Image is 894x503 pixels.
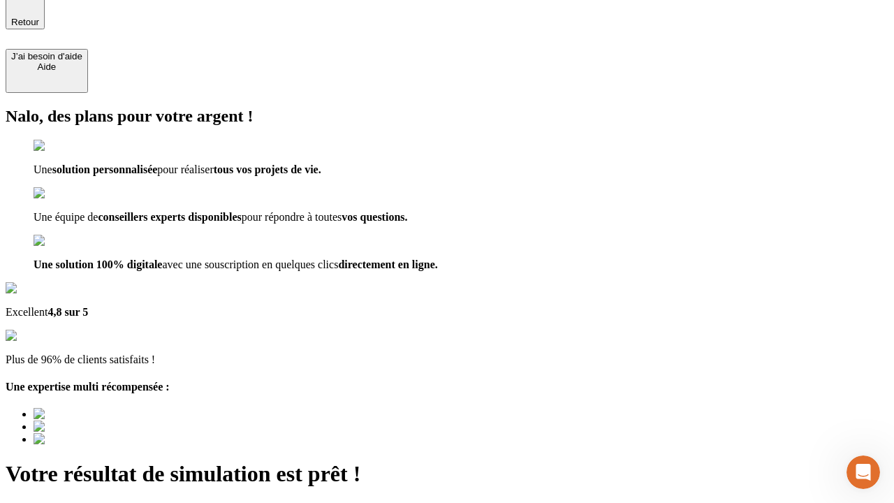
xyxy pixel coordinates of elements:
[34,421,163,433] img: Best savings advice award
[11,51,82,61] div: J’ai besoin d'aide
[6,353,888,366] p: Plus de 96% de clients satisfaits !
[11,61,82,72] div: Aide
[52,163,158,175] span: solution personnalisée
[162,258,338,270] span: avec une souscription en quelques clics
[34,258,162,270] span: Une solution 100% digitale
[34,235,94,247] img: checkmark
[34,163,52,175] span: Une
[34,140,94,152] img: checkmark
[342,211,407,223] span: vos questions.
[6,107,888,126] h2: Nalo, des plans pour votre argent !
[34,408,163,421] img: Best savings advice award
[11,17,39,27] span: Retour
[338,258,437,270] span: directement en ligne.
[242,211,342,223] span: pour répondre à toutes
[6,330,75,342] img: reviews stars
[47,306,88,318] span: 4,8 sur 5
[157,163,213,175] span: pour réaliser
[214,163,321,175] span: tous vos projets de vie.
[6,282,87,295] img: Google Review
[6,461,888,487] h1: Votre résultat de simulation est prêt !
[6,381,888,393] h4: Une expertise multi récompensée :
[847,455,880,489] iframe: Intercom live chat
[6,49,88,93] button: J’ai besoin d'aideAide
[6,306,47,318] span: Excellent
[34,433,163,446] img: Best savings advice award
[34,211,98,223] span: Une équipe de
[98,211,241,223] span: conseillers experts disponibles
[34,187,94,200] img: checkmark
